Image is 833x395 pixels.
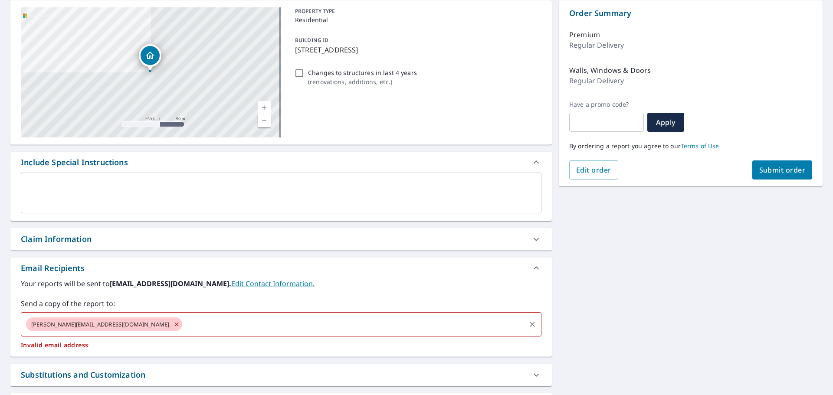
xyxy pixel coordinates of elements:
[21,157,128,168] div: Include Special Instructions
[526,318,538,330] button: Clear
[10,152,552,173] div: Include Special Instructions
[139,44,161,71] div: Dropped pin, building 1, Residential property, 7326 Tenefly Rd Portageville, NY 14536
[759,165,806,175] span: Submit order
[10,258,552,278] div: Email Recipients
[295,45,538,55] p: [STREET_ADDRESS]
[308,68,417,77] p: Changes to structures in last 4 years
[295,7,538,15] p: PROPERTY TYPE
[10,364,552,386] div: Substitutions and Customization
[569,75,624,86] p: Regular Delivery
[21,298,541,309] label: Send a copy of the report to:
[569,101,644,108] label: Have a promo code?
[654,118,677,127] span: Apply
[295,36,328,44] p: BUILDING ID
[752,160,813,180] button: Submit order
[110,279,231,288] b: [EMAIL_ADDRESS][DOMAIN_NAME].
[21,262,85,274] div: Email Recipients
[26,320,176,329] span: [PERSON_NAME][EMAIL_ADDRESS][DOMAIN_NAME].
[576,165,611,175] span: Edit order
[569,40,624,50] p: Regular Delivery
[569,142,812,150] p: By ordering a report you agree to our
[681,142,719,150] a: Terms of Use
[295,15,538,24] p: Residential
[258,101,271,114] a: Current Level 17, Zoom In
[21,369,145,381] div: Substitutions and Customization
[10,228,552,250] div: Claim Information
[231,279,315,288] a: EditContactInfo
[26,317,182,331] div: [PERSON_NAME][EMAIL_ADDRESS][DOMAIN_NAME].
[647,113,684,132] button: Apply
[258,114,271,127] a: Current Level 17, Zoom Out
[569,160,618,180] button: Edit order
[308,77,417,86] p: ( renovations, additions, etc. )
[569,7,812,19] p: Order Summary
[569,65,651,75] p: Walls, Windows & Doors
[21,341,541,349] p: Invalid email address
[21,278,541,289] label: Your reports will be sent to
[569,29,600,40] p: Premium
[21,233,92,245] div: Claim Information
